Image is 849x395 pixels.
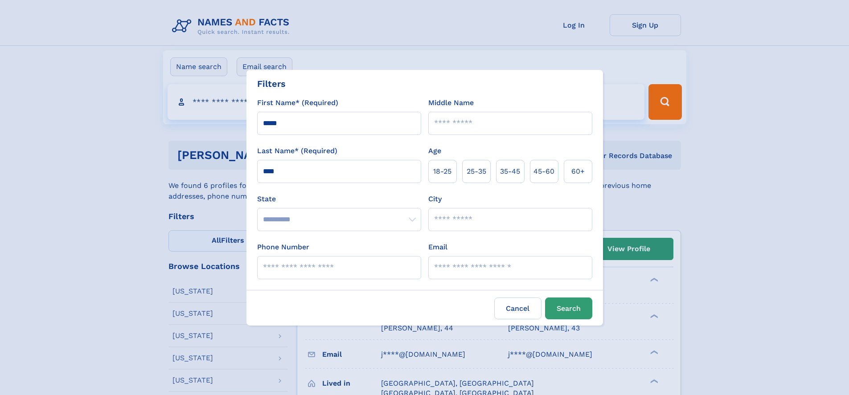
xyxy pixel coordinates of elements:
[257,146,337,156] label: Last Name* (Required)
[257,194,421,204] label: State
[533,166,554,177] span: 45‑60
[571,166,585,177] span: 60+
[428,98,474,108] label: Middle Name
[500,166,520,177] span: 35‑45
[428,194,442,204] label: City
[257,242,309,252] label: Phone Number
[467,166,486,177] span: 25‑35
[257,98,338,108] label: First Name* (Required)
[433,166,451,177] span: 18‑25
[428,242,447,252] label: Email
[545,297,592,319] button: Search
[428,146,441,156] label: Age
[494,297,541,319] label: Cancel
[257,77,286,90] div: Filters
